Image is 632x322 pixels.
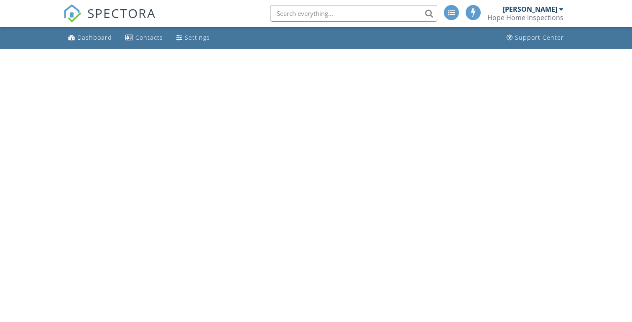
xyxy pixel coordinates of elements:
[185,33,210,41] div: Settings
[63,11,156,29] a: SPECTORA
[503,30,567,46] a: Support Center
[122,30,166,46] a: Contacts
[77,33,112,41] div: Dashboard
[65,30,115,46] a: Dashboard
[515,33,564,41] div: Support Center
[87,4,156,22] span: SPECTORA
[487,13,563,22] div: Hope Home Inspections
[135,33,163,41] div: Contacts
[63,4,82,23] img: The Best Home Inspection Software - Spectora
[270,5,437,22] input: Search everything...
[503,5,557,13] div: [PERSON_NAME]
[173,30,213,46] a: Settings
